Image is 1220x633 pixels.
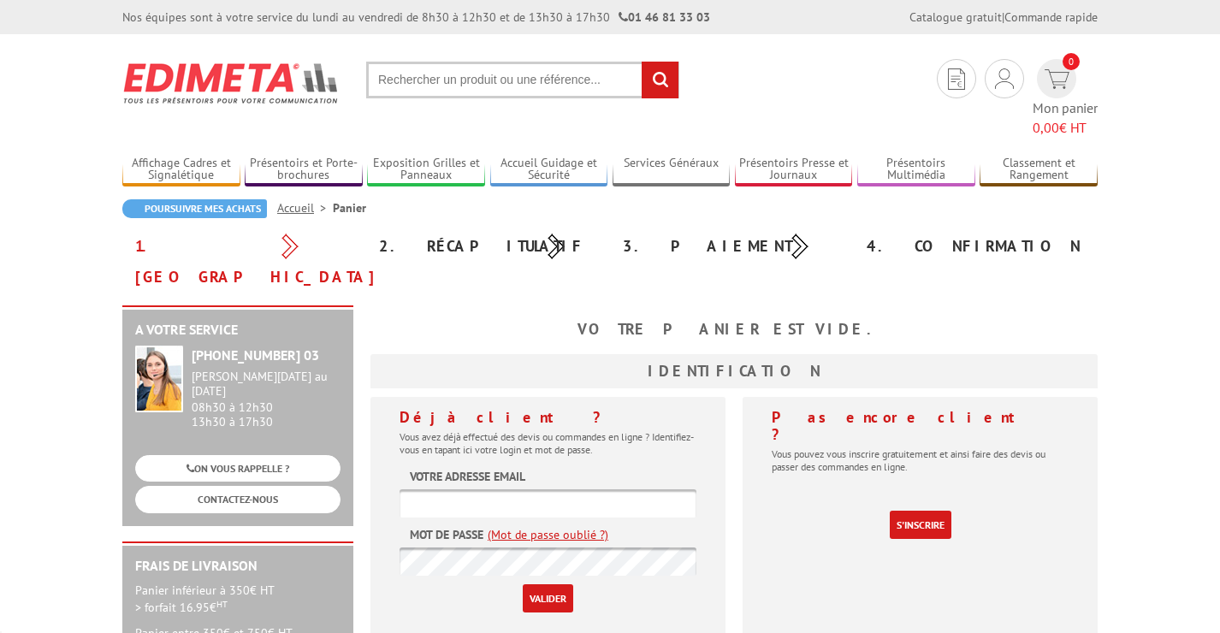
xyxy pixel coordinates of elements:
a: Accueil Guidage et Sécurité [490,156,608,184]
h2: A votre service [135,322,341,338]
h4: Déjà client ? [400,409,696,426]
span: 0 [1063,53,1080,70]
div: [PERSON_NAME][DATE] au [DATE] [192,370,341,399]
a: Commande rapide [1004,9,1098,25]
a: (Mot de passe oublié ?) [488,526,608,543]
label: Mot de passe [410,526,483,543]
a: CONTACTEZ-NOUS [135,486,341,512]
a: Présentoirs Presse et Journaux [735,156,853,184]
div: 2. Récapitulatif [366,231,610,262]
strong: [PHONE_NUMBER] 03 [192,346,319,364]
div: 1. [GEOGRAPHIC_DATA] [122,231,366,293]
div: Nos équipes sont à votre service du lundi au vendredi de 8h30 à 12h30 et de 13h30 à 17h30 [122,9,710,26]
li: Panier [333,199,366,216]
b: Votre panier est vide. [577,319,891,339]
div: 08h30 à 12h30 13h30 à 17h30 [192,370,341,429]
img: devis rapide [948,68,965,90]
h4: Pas encore client ? [772,409,1069,443]
div: 4. Confirmation [854,231,1098,262]
input: Valider [523,584,573,612]
a: Catalogue gratuit [909,9,1002,25]
p: Vous avez déjà effectué des devis ou commandes en ligne ? Identifiez-vous en tapant ici votre log... [400,430,696,456]
a: Présentoirs et Porte-brochures [245,156,363,184]
p: Panier inférieur à 350€ HT [135,582,341,616]
span: € HT [1033,118,1098,138]
a: Services Généraux [613,156,731,184]
a: Affichage Cadres et Signalétique [122,156,240,184]
sup: HT [216,598,228,610]
div: | [909,9,1098,26]
a: ON VOUS RAPPELLE ? [135,455,341,482]
div: 3. Paiement [610,231,854,262]
strong: 01 46 81 33 03 [619,9,710,25]
span: 0,00 [1033,119,1059,136]
a: Présentoirs Multimédia [857,156,975,184]
a: Poursuivre mes achats [122,199,267,218]
a: Accueil [277,200,333,216]
a: Exposition Grilles et Panneaux [367,156,485,184]
img: devis rapide [995,68,1014,89]
a: Classement et Rangement [980,156,1098,184]
a: S'inscrire [890,511,951,539]
h3: Identification [370,354,1098,388]
input: rechercher [642,62,678,98]
a: devis rapide 0 Mon panier 0,00€ HT [1033,59,1098,138]
img: widget-service.jpg [135,346,183,412]
img: Edimeta [122,51,341,115]
label: Votre adresse email [410,468,525,485]
p: Vous pouvez vous inscrire gratuitement et ainsi faire des devis ou passer des commandes en ligne. [772,447,1069,473]
span: Mon panier [1033,98,1098,138]
h2: Frais de Livraison [135,559,341,574]
span: > forfait 16.95€ [135,600,228,615]
img: devis rapide [1045,69,1069,89]
input: Rechercher un produit ou une référence... [366,62,679,98]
